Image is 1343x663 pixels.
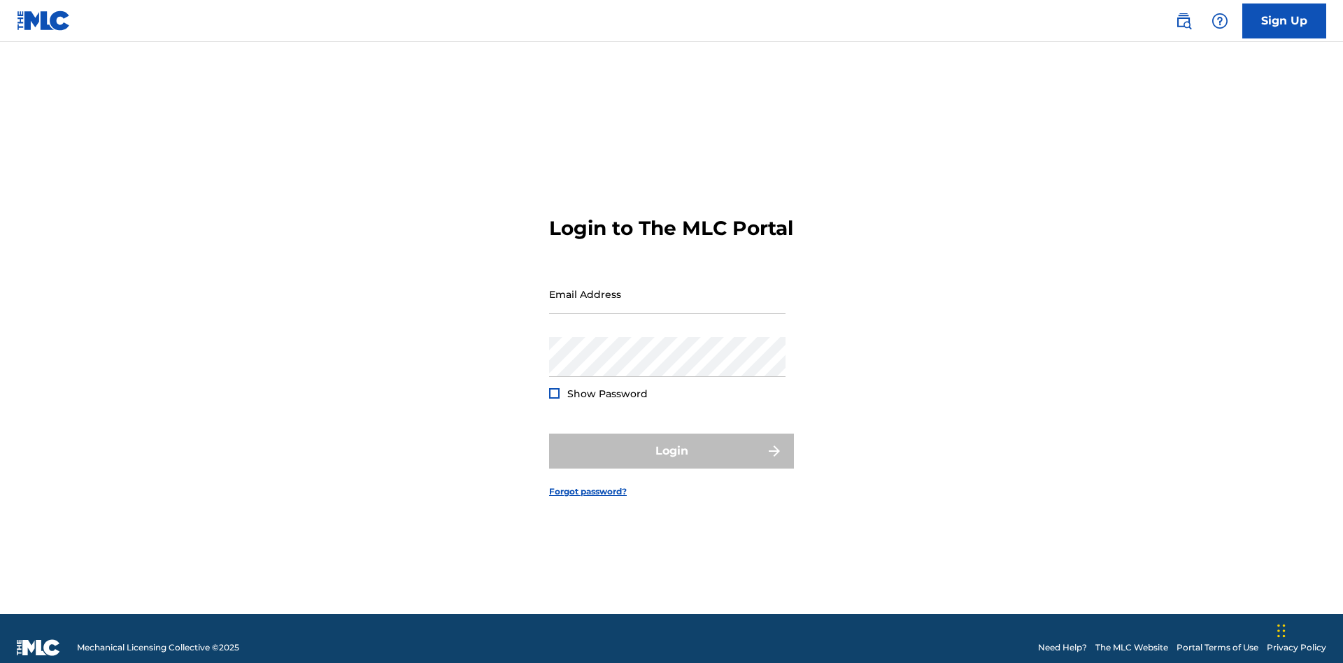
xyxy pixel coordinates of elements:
[567,387,648,400] span: Show Password
[1170,7,1198,35] a: Public Search
[549,485,627,498] a: Forgot password?
[1211,13,1228,29] img: help
[1177,641,1258,654] a: Portal Terms of Use
[1277,610,1286,652] div: Drag
[1242,3,1326,38] a: Sign Up
[1038,641,1087,654] a: Need Help?
[549,216,793,241] h3: Login to The MLC Portal
[1267,641,1326,654] a: Privacy Policy
[77,641,239,654] span: Mechanical Licensing Collective © 2025
[17,10,71,31] img: MLC Logo
[1175,13,1192,29] img: search
[1206,7,1234,35] div: Help
[17,639,60,656] img: logo
[1273,596,1343,663] iframe: Chat Widget
[1095,641,1168,654] a: The MLC Website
